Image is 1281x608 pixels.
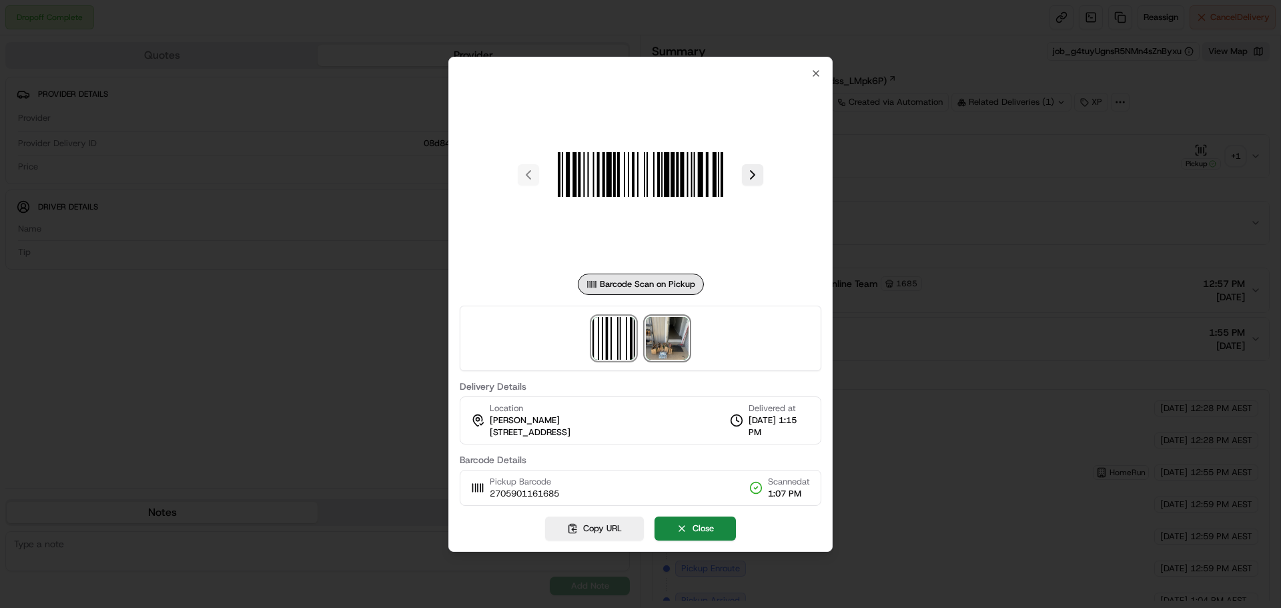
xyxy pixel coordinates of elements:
[490,402,523,414] span: Location
[35,86,240,100] input: Got a question? Start typing here...
[592,317,635,360] img: barcode_scan_on_pickup image
[749,414,810,438] span: [DATE] 1:15 PM
[107,188,220,212] a: 💻API Documentation
[544,79,737,271] img: barcode_scan_on_pickup image
[45,141,169,151] div: We're available if you need us!
[94,226,161,236] a: Powered byPylon
[13,127,37,151] img: 1736555255976-a54dd68f-1ca7-489b-9aae-adbdc363a1c4
[768,476,810,488] span: Scanned at
[749,402,810,414] span: Delivered at
[646,317,689,360] img: photo_proof_of_delivery image
[490,488,559,500] span: 2705901161685
[227,131,243,147] button: Start new chat
[45,127,219,141] div: Start new chat
[27,194,102,207] span: Knowledge Base
[578,274,704,295] div: Barcode Scan on Pickup
[13,13,40,40] img: Nash
[655,517,736,541] button: Close
[133,226,161,236] span: Pylon
[490,476,559,488] span: Pickup Barcode
[545,517,644,541] button: Copy URL
[126,194,214,207] span: API Documentation
[13,53,243,75] p: Welcome 👋
[460,455,821,465] label: Barcode Details
[13,195,24,206] div: 📗
[460,382,821,391] label: Delivery Details
[490,426,570,438] span: [STREET_ADDRESS]
[113,195,123,206] div: 💻
[768,488,810,500] span: 1:07 PM
[8,188,107,212] a: 📗Knowledge Base
[490,414,560,426] span: [PERSON_NAME]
